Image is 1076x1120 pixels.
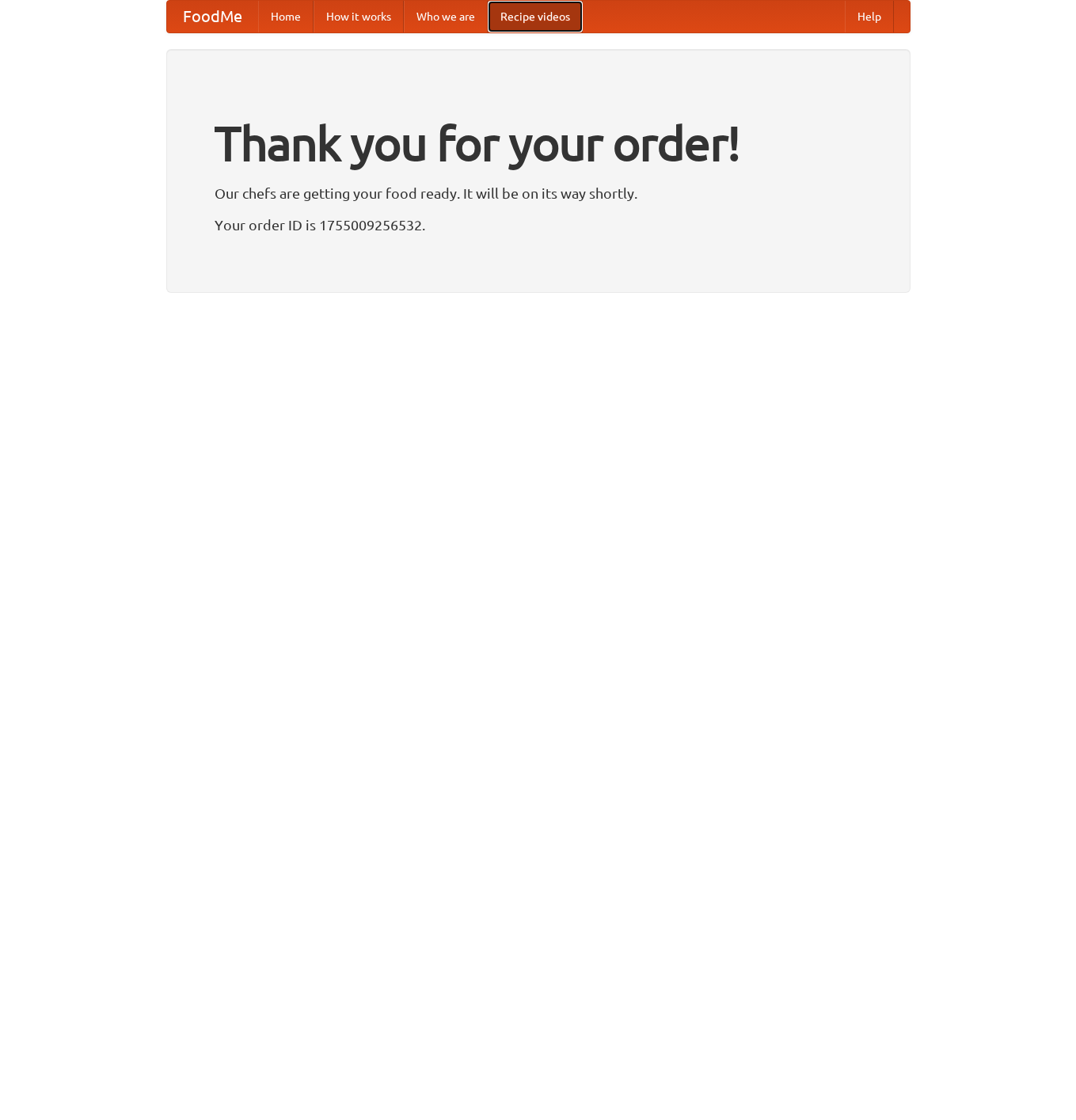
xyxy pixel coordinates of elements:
[215,105,862,181] h1: Thank you for your order!
[258,1,314,32] a: Home
[215,181,862,205] p: Our chefs are getting your food ready. It will be on its way shortly.
[488,1,583,32] a: Recipe videos
[845,1,894,32] a: Help
[404,1,488,32] a: Who we are
[314,1,404,32] a: How it works
[215,213,862,237] p: Your order ID is 1755009256532.
[167,1,258,32] a: FoodMe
